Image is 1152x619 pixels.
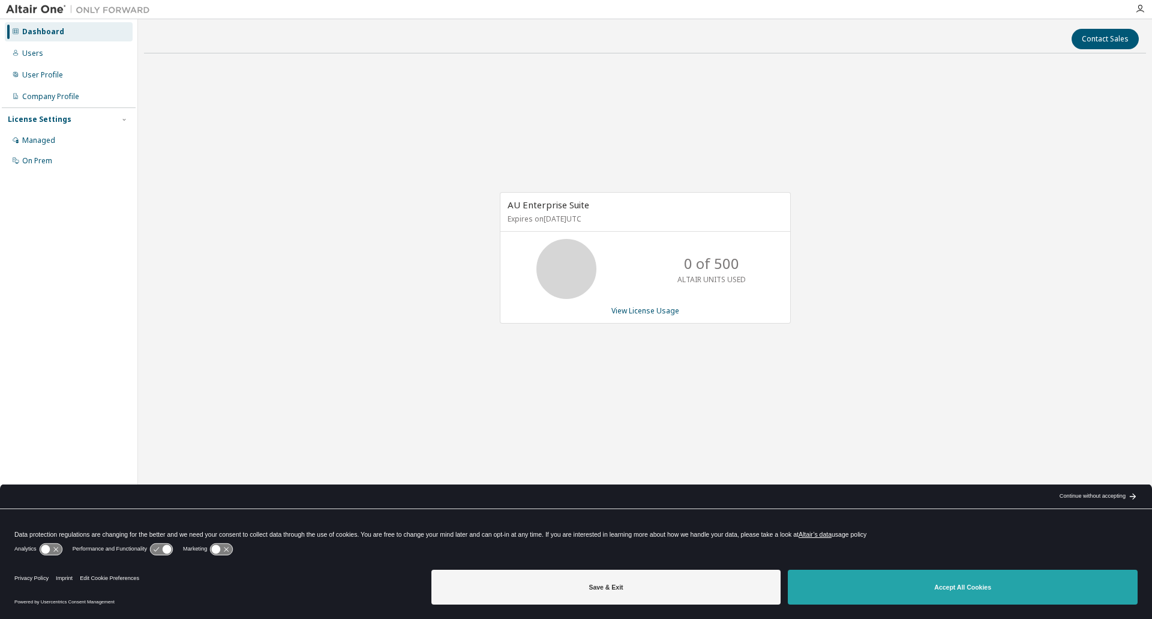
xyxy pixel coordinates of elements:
[22,156,52,166] div: On Prem
[1072,29,1139,49] button: Contact Sales
[22,70,63,80] div: User Profile
[611,306,679,316] a: View License Usage
[22,27,64,37] div: Dashboard
[22,49,43,58] div: Users
[6,4,156,16] img: Altair One
[508,199,589,211] span: AU Enterprise Suite
[508,214,780,224] p: Expires on [DATE] UTC
[22,92,79,101] div: Company Profile
[684,253,739,274] p: 0 of 500
[8,115,71,124] div: License Settings
[22,136,55,145] div: Managed
[677,274,746,285] p: ALTAIR UNITS USED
